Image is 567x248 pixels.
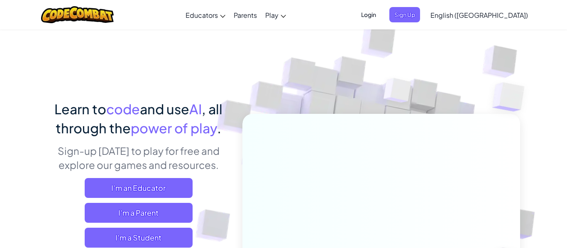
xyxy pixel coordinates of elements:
span: Educators [186,11,218,19]
span: and use [140,101,189,117]
a: English ([GEOGRAPHIC_DATA]) [426,4,532,26]
img: Overlap cubes [476,62,547,132]
span: Learn to [54,101,106,117]
button: Sign Up [389,7,420,22]
span: Play [265,11,279,19]
button: Login [356,7,381,22]
a: I'm an Educator [85,178,193,198]
button: I'm a Student [85,228,193,248]
img: CodeCombat logo [41,6,114,23]
span: code [106,101,140,117]
a: I'm a Parent [85,203,193,223]
span: English ([GEOGRAPHIC_DATA]) [430,11,528,19]
a: Play [261,4,290,26]
span: AI [189,101,202,117]
p: Sign-up [DATE] to play for free and explore our games and resources. [47,144,230,172]
a: Educators [181,4,230,26]
span: power of play [131,120,217,136]
a: Parents [230,4,261,26]
span: . [217,120,221,136]
img: Overlap cubes [368,62,428,123]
